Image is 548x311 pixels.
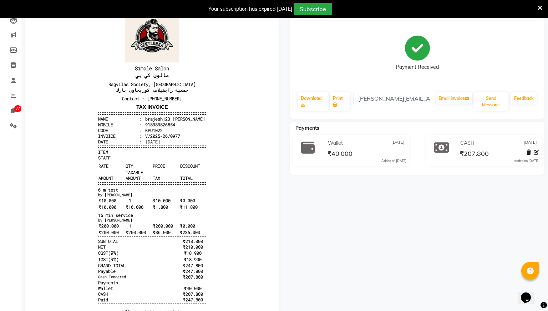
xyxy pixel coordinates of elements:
div: ₹18.900 [148,247,174,253]
span: Payments [295,125,319,131]
span: 15 min service [66,209,101,215]
div: GRAND TOTAL [66,259,93,265]
div: ₹210.000 [148,241,174,246]
span: TOTAL [148,172,174,178]
span: ₹207.800 [460,149,489,159]
a: 77 [2,105,19,117]
span: TAX [120,172,147,178]
iframe: chat widget [518,282,541,304]
h3: Simple Salon صالون كي بي [66,60,174,77]
span: ₹0.000 [148,194,174,200]
div: Invoice [66,130,109,136]
p: Ragvilas Society, [GEOGRAPHIC_DATA] جمعية راجفيلاس، كوريجاون بارك [66,77,174,91]
div: Payment Received [396,63,439,71]
span: : [107,113,109,118]
div: ₹210.000 [148,235,174,241]
div: ₹18.900 [148,253,174,259]
span: QTY [93,159,120,166]
div: KPU1022 [112,124,131,130]
div: NET [66,241,73,246]
span: TAXABLE AMOUNT [93,166,120,178]
span: : [107,130,109,136]
small: by [PERSON_NAME] [66,215,100,219]
div: SUBTOTAL [66,235,86,241]
span: STAFF [66,152,78,157]
div: [DATE] [112,136,128,141]
span: 9% [78,246,84,253]
div: Code [66,124,109,130]
div: Mobile [66,118,109,124]
span: ₹200.000 [66,219,92,226]
small: Cash Tendered [66,271,94,276]
span: : [107,136,109,141]
span: ₹10.000 [93,200,120,207]
small: by [PERSON_NAME] [66,189,100,194]
span: DISCOUNT [148,159,174,166]
span: Wallet [66,282,81,288]
div: Name [66,113,109,118]
a: Feedback [511,92,537,104]
div: ( ) [66,253,87,259]
span: AMOUNT [66,172,92,178]
span: ₹11.800 [148,200,174,207]
span: ₹0.000 [148,219,174,226]
div: ₹247.800 [148,259,174,265]
div: Your subscription has expired [DATE] [208,5,292,13]
div: V/2025-26/0977 [112,130,148,136]
span: ₹10.000 [66,200,92,207]
button: Send Message [473,92,508,111]
span: 1 [93,219,120,226]
span: Wallet [328,139,343,147]
span: ITEM [66,146,76,152]
div: Added on [DATE] [514,158,539,163]
span: [DATE] [524,139,537,147]
span: 9% [78,253,84,259]
h3: TAX INVOICE [66,100,174,108]
a: Download [298,92,329,111]
div: ₹207.800 [148,288,174,294]
span: : [107,118,109,124]
span: CASH [460,139,475,147]
div: 918383826554 [112,118,143,124]
span: ₹200.000 [93,226,120,232]
p: Contact : [PHONE_NUMBER] [66,91,174,100]
div: ( ) [66,246,87,253]
span: ₹40.000 [328,149,352,159]
button: Email Invoice [436,92,472,104]
input: enter email [354,92,435,105]
span: 1 [93,194,120,200]
img: file_1749726633549.jpeg [93,6,147,59]
button: Subscribe [294,3,332,15]
span: RATE [66,159,92,166]
span: 77 [14,105,21,112]
span: ₹36.000 [120,226,147,232]
span: ₹200.000 [66,226,92,232]
span: ₹200.000 [120,219,147,226]
span: [DATE] [391,139,405,147]
span: : [107,124,109,130]
a: Print [330,92,350,111]
div: Payments [66,276,86,282]
div: ₹247.800 [148,265,174,271]
div: ₹247.800 [148,294,174,299]
span: ₹10.000 [120,194,147,200]
div: ₹40.000 [148,282,174,288]
span: PRICE [120,159,147,166]
span: 6 m test [66,184,86,189]
div: Payable [66,265,83,271]
span: ₹236.000 [148,226,174,232]
div: Date [66,136,109,141]
span: ₹1.800 [120,200,147,207]
div: Paid [66,294,76,299]
div: brajesh123 [PERSON_NAME] [112,113,173,118]
span: ₹10.000 [66,194,92,200]
span: IGST [66,253,76,259]
div: Added on [DATE] [381,158,406,163]
span: CGST [66,247,76,253]
div: ₹207.800 [148,271,174,276]
span: CASH [66,288,76,294]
